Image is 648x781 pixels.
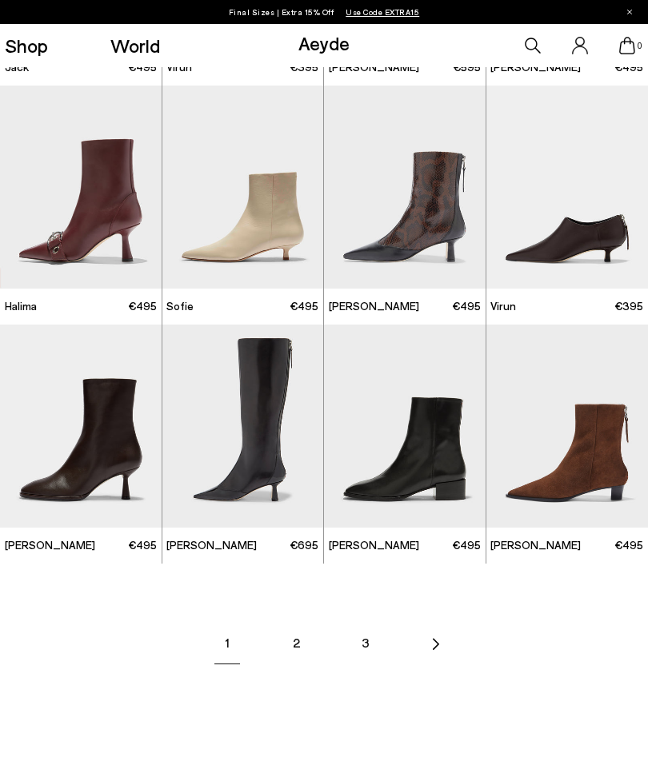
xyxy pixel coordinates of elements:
[453,59,481,75] span: €595
[324,325,486,528] img: Lee Leather Ankle Boots
[338,615,394,671] a: Translation missing: en.general.pagination.page
[162,86,324,289] img: Sofie Leather Ankle Boots
[635,42,643,50] span: 0
[166,298,194,314] span: Sofie
[406,615,462,671] a: Translation missing: en.general.pagination.next
[490,298,516,314] span: Virun
[5,537,95,553] span: [PERSON_NAME]
[5,298,37,314] span: Halima
[290,59,318,75] span: €395
[128,298,157,314] span: €495
[229,4,420,20] p: Final Sizes | Extra 15% Off
[614,537,643,553] span: €495
[166,537,257,553] span: [PERSON_NAME]
[614,298,643,314] span: €395
[162,50,324,86] a: Virun €395
[490,537,581,553] span: [PERSON_NAME]
[329,298,419,314] span: [PERSON_NAME]
[614,59,643,75] span: €495
[5,36,48,55] a: Shop
[290,537,318,553] span: €695
[290,298,318,314] span: €495
[162,325,324,528] img: Alexis Dual-Tone High Boots
[5,59,29,75] span: Jack
[490,59,581,75] span: [PERSON_NAME]
[452,537,481,553] span: €495
[346,7,419,17] span: Navigate to /collections/ss25-final-sizes
[324,289,486,325] a: [PERSON_NAME] €495
[162,289,324,325] a: Sofie €495
[298,31,350,54] a: Aeyde
[329,537,419,553] span: [PERSON_NAME]
[128,59,157,75] span: €495
[110,36,160,55] a: World
[324,50,486,86] a: [PERSON_NAME] €595
[452,298,481,314] span: €495
[329,59,419,75] span: [PERSON_NAME]
[619,37,635,54] a: 0
[268,615,324,671] a: Translation missing: en.general.pagination.page
[128,537,157,553] span: €495
[324,86,486,289] img: Sila Dual-Toned Boots
[324,528,486,564] a: [PERSON_NAME] €495
[166,59,192,75] span: Virun
[162,528,324,564] a: [PERSON_NAME] €695
[199,615,255,671] a: Translation missing: en.general.pagination.page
